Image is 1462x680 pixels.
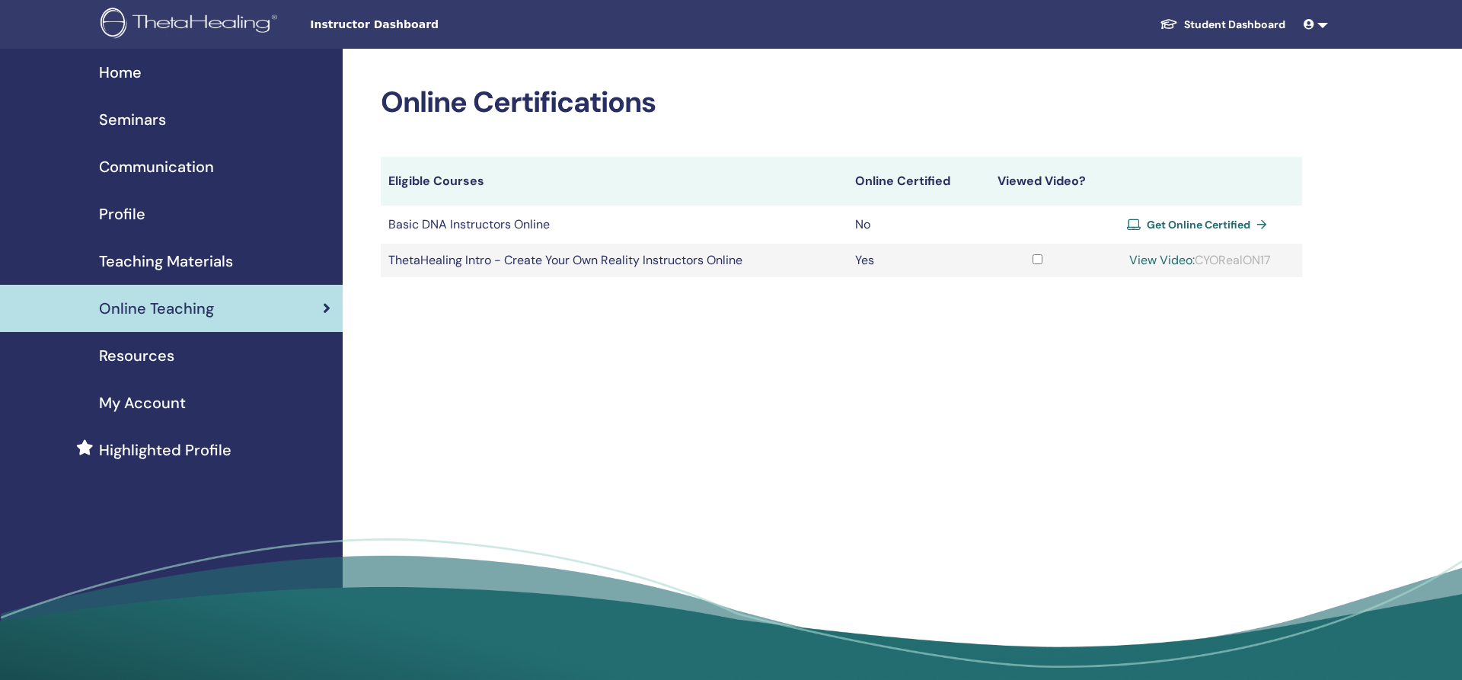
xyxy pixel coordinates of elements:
[977,157,1098,206] th: Viewed Video?
[381,85,1302,120] h2: Online Certifications
[1160,18,1178,30] img: graduation-cap-white.svg
[99,155,214,178] span: Communication
[848,206,978,244] td: No
[848,244,978,277] td: Yes
[99,439,231,461] span: Highlighted Profile
[1106,251,1294,270] div: CYORealON17
[381,157,848,206] th: Eligible Courses
[99,108,166,131] span: Seminars
[381,244,848,277] td: ThetaHealing Intro - Create Your Own Reality Instructors Online
[99,61,142,84] span: Home
[1148,11,1298,39] a: Student Dashboard
[1129,252,1195,268] a: View Video:
[848,157,978,206] th: Online Certified
[310,17,538,33] span: Instructor Dashboard
[1147,218,1250,231] span: Get Online Certified
[99,344,174,367] span: Resources
[99,391,186,414] span: My Account
[99,203,145,225] span: Profile
[1127,213,1273,236] a: Get Online Certified
[99,250,233,273] span: Teaching Materials
[101,8,283,42] img: logo.png
[99,297,214,320] span: Online Teaching
[381,206,848,244] td: Basic DNA Instructors Online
